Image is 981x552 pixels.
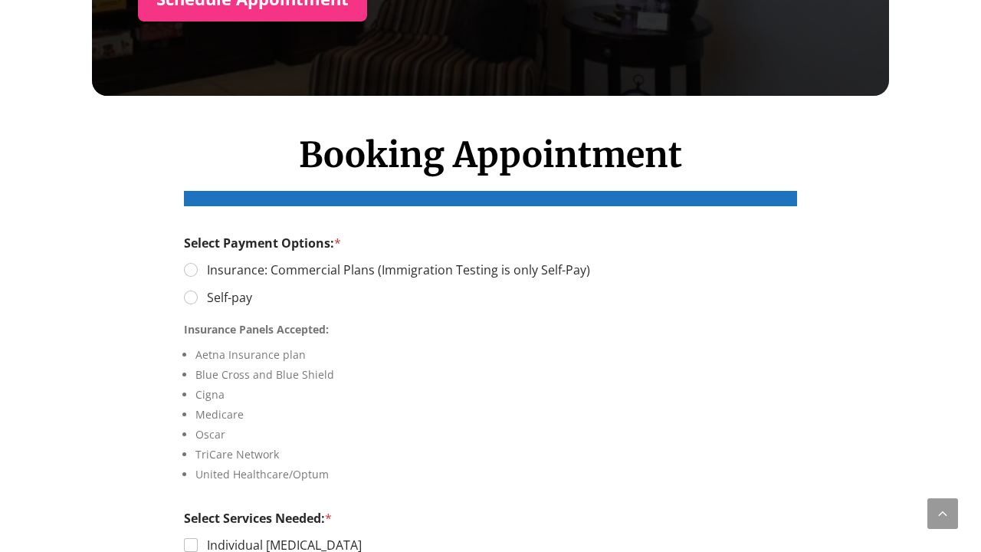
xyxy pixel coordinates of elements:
[195,369,797,381] li: Blue Cross and Blue Shield
[195,468,797,481] li: United Healthcare/Optum
[184,134,797,206] h1: Booking Appointment
[184,511,332,526] legend: Select Services Needed:
[195,349,797,361] li: Aetna Insurance plan
[184,322,329,337] b: Insurance Panels Accepted:
[927,498,958,529] a: Scroll back to top
[195,389,797,401] li: Cigna
[195,429,797,441] li: Oscar
[195,409,797,421] li: Medicare
[198,290,252,306] label: Self-pay
[184,236,341,251] legend: Select Payment Options:
[195,449,797,461] li: TriCare Network
[198,262,590,278] label: Insurance: Commercial Plans (Immigration Testing is only Self-Pay)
